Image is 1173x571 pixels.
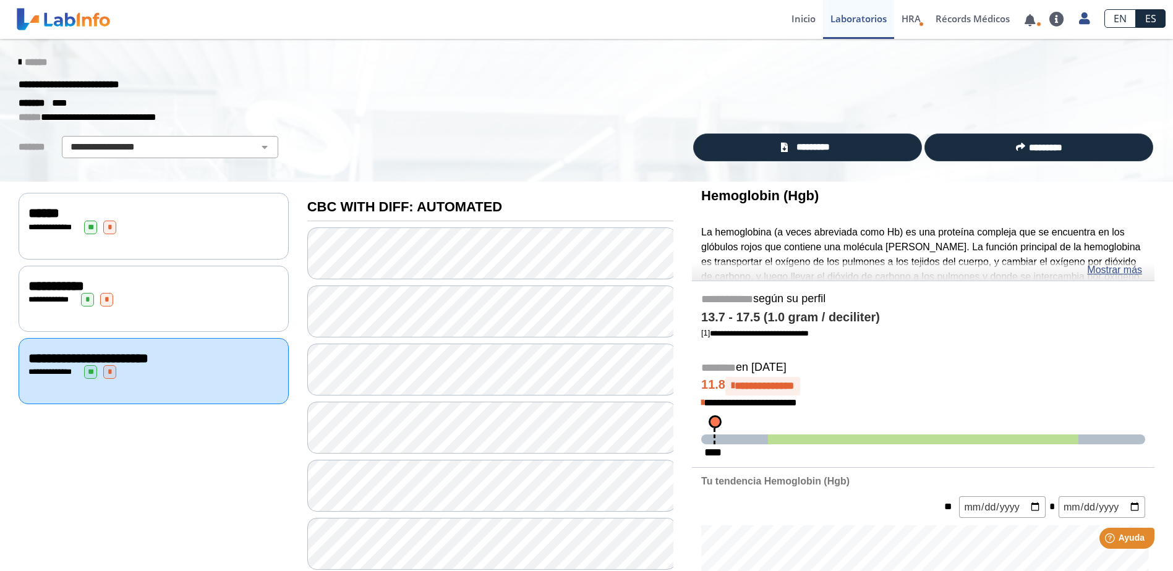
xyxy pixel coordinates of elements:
p: La hemoglobina (a veces abreviada como Hb) es una proteína compleja que se encuentra en los glóbu... [701,225,1145,314]
span: HRA [902,12,921,25]
input: mm/dd/yyyy [959,496,1046,518]
h4: 13.7 - 17.5 (1.0 gram / deciliter) [701,310,1145,325]
a: [1] [701,328,809,337]
a: Mostrar más [1087,263,1142,277]
h4: 11.8 [701,377,1145,395]
b: Tu tendencia Hemoglobin (Hgb) [701,476,850,486]
b: Hemoglobin (Hgb) [701,188,819,203]
b: CBC WITH DIFF: AUTOMATED [307,199,502,214]
h5: en [DATE] [701,361,1145,375]
h5: según su perfil [701,292,1145,307]
a: EN [1104,9,1136,28]
iframe: Help widget launcher [1063,523,1159,557]
a: ES [1136,9,1166,28]
input: mm/dd/yyyy [1059,496,1145,518]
